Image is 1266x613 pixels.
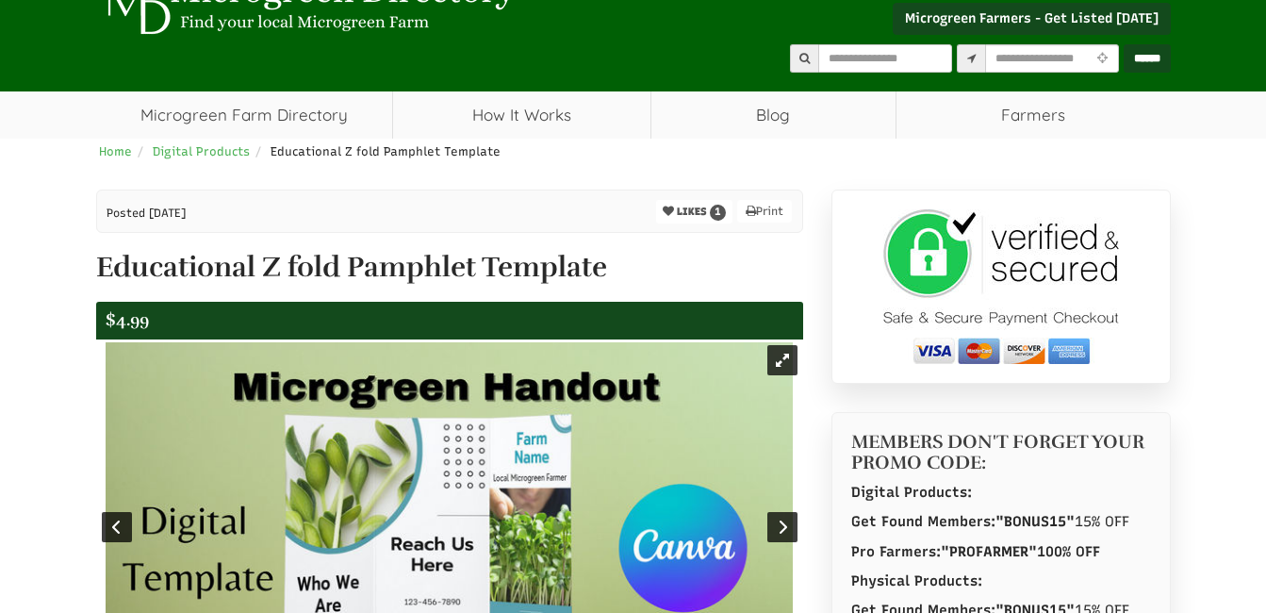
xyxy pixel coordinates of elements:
p: 15% OFF [851,512,1151,532]
strong: Get Found Members: [851,513,1075,530]
span: Farmers [896,91,1171,139]
span: LIKES [674,206,707,218]
strong: Pro Farmers: 100% OFF [851,543,1100,560]
h4: MEMBERS DON'T FORGET YOUR PROMO CODE: [851,432,1151,473]
span: $4.99 [106,309,149,330]
i: Use Current Location [1093,53,1112,65]
span: "BONUS15" [995,513,1075,530]
button: LIKES 1 [656,200,732,224]
span: 1 [710,205,726,221]
span: Posted [107,207,145,220]
a: How It Works [393,91,650,139]
a: Blog [651,91,896,139]
span: [DATE] [149,207,186,220]
span: "PROFARMER" [941,543,1037,560]
strong: Physical Products: [851,572,982,589]
img: secure checkout [883,209,1119,364]
strong: Digital Products: [851,484,972,501]
a: Home [99,144,132,158]
a: Print [737,200,792,223]
a: Microgreen Farm Directory [96,91,393,139]
span: Educational Z fold Pamphlet Template [271,144,501,158]
a: Digital Products [153,144,250,158]
a: Microgreen Farmers - Get Listed [DATE] [893,3,1171,35]
h1: Educational Z fold Pamphlet Template [96,252,803,283]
